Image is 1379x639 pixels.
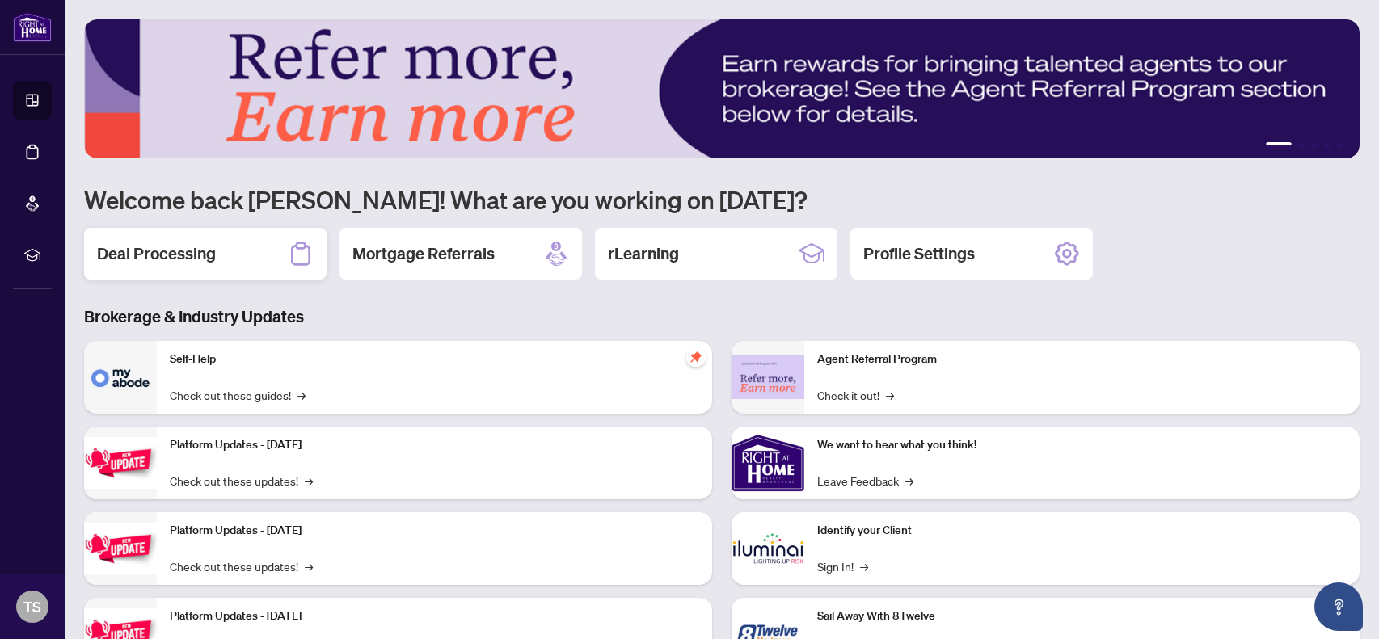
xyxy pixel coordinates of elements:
img: tab_keywords_by_traffic_grey.svg [161,94,174,107]
span: TS [23,595,41,618]
div: Keywords by Traffic [179,95,272,106]
span: → [305,472,313,490]
img: Slide 0 [84,19,1360,158]
a: Check out these guides!→ [170,386,306,404]
p: Agent Referral Program [817,351,1347,368]
span: → [860,557,868,575]
img: website_grey.svg [26,42,39,55]
img: Identify your Client [732,512,804,585]
p: Platform Updates - [DATE] [170,522,699,540]
a: Check it out!→ [817,386,894,404]
img: Agent Referral Program [732,355,804,400]
button: Open asap [1314,582,1363,631]
img: tab_domain_overview_orange.svg [44,94,57,107]
span: → [297,386,306,404]
img: Platform Updates - July 8, 2025 [84,523,157,574]
div: Domain Overview [61,95,145,106]
p: Platform Updates - [DATE] [170,436,699,454]
span: → [905,472,913,490]
p: We want to hear what you think! [817,436,1347,454]
span: → [886,386,894,404]
img: logo [13,12,52,42]
h3: Brokerage & Industry Updates [84,305,1360,328]
h2: Deal Processing [97,242,216,265]
a: Check out these updates!→ [170,557,313,575]
h2: Profile Settings [863,242,975,265]
img: We want to hear what you think! [732,427,804,499]
p: Identify your Client [817,522,1347,540]
a: Check out these updates!→ [170,472,313,490]
h2: rLearning [608,242,679,265]
img: Self-Help [84,341,157,414]
button: 4 [1324,142,1331,149]
span: → [305,557,313,575]
button: 5 [1337,142,1343,149]
p: Sail Away With 8Twelve [817,607,1347,625]
h1: Welcome back [PERSON_NAME]! What are you working on [DATE]? [84,184,1360,215]
img: Platform Updates - July 21, 2025 [84,437,157,488]
button: 3 [1311,142,1318,149]
h2: Mortgage Referrals [352,242,495,265]
button: 1 [1266,142,1292,149]
p: Platform Updates - [DATE] [170,607,699,625]
a: Leave Feedback→ [817,472,913,490]
span: pushpin [686,347,706,367]
div: Domain: [PERSON_NAME][DOMAIN_NAME] [42,42,268,55]
a: Sign In!→ [817,557,868,575]
div: v 4.0.25 [45,26,79,39]
button: 2 [1298,142,1305,149]
p: Self-Help [170,351,699,368]
img: logo_orange.svg [26,26,39,39]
